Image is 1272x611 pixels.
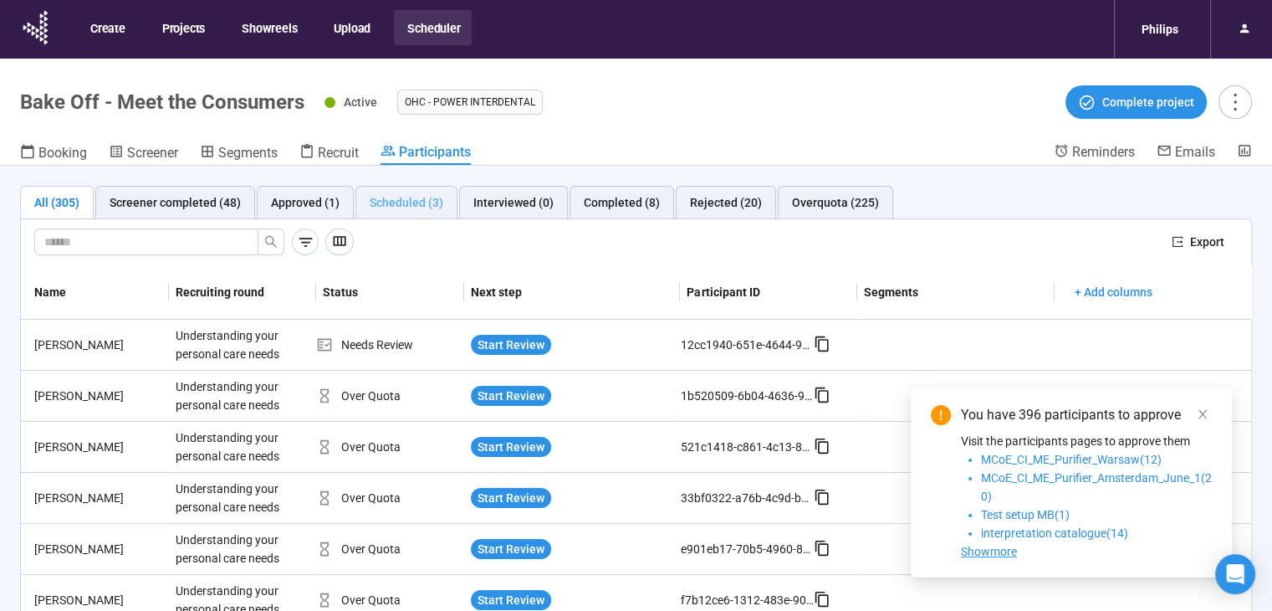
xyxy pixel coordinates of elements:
[405,94,535,110] span: OHC - Power Interdental
[316,540,464,558] div: Over Quota
[271,193,340,212] div: Approved (1)
[1215,554,1255,594] div: Open Intercom Messenger
[109,143,178,165] a: Screener
[1072,144,1135,160] span: Reminders
[981,471,1212,503] span: MCoE_CI_ME_Purifier_Amsterdam_June_1(20)
[478,438,544,456] span: Start Review
[471,539,551,559] button: Start Review
[316,489,464,507] div: Over Quota
[961,432,1212,450] p: Visit the participants pages to approve them
[370,193,443,212] div: Scheduled (3)
[149,10,217,45] button: Projects
[28,591,169,609] div: [PERSON_NAME]
[981,508,1070,521] span: Test setup MB(1)
[1223,90,1246,113] span: more
[961,545,1017,558] span: Showmore
[316,591,464,609] div: Over Quota
[316,387,464,405] div: Over Quota
[264,235,278,249] span: search
[28,438,169,456] div: [PERSON_NAME]
[680,438,814,456] div: 521c1418-c861-4c13-84b9-040ea1450537
[258,228,284,255] button: search
[792,193,879,212] div: Overquota (225)
[34,193,79,212] div: All (305)
[1157,143,1215,163] a: Emails
[28,489,169,507] div: [PERSON_NAME]
[77,10,137,45] button: Create
[478,540,544,558] span: Start Review
[228,10,309,45] button: Showreels
[318,145,359,161] span: Recruit
[471,386,551,406] button: Start Review
[478,591,544,609] span: Start Review
[1175,144,1215,160] span: Emails
[394,10,472,45] button: Scheduler
[981,526,1128,540] span: interpretation catalogue(14)
[316,336,464,354] div: Needs Review
[28,336,169,354] div: [PERSON_NAME]
[218,145,278,161] span: Segments
[471,590,551,610] button: Start Review
[961,405,1212,425] div: You have 396 participants to approve
[680,387,814,405] div: 1b520509-6b04-4636-9252-9d645aa509dc
[399,144,471,160] span: Participants
[471,437,551,457] button: Start Review
[169,524,294,574] div: Understanding your personal care needs
[1218,85,1252,119] button: more
[320,10,382,45] button: Upload
[857,265,1054,320] th: Segments
[169,265,317,320] th: Recruiting round
[478,387,544,405] span: Start Review
[478,489,544,507] span: Start Review
[464,265,681,320] th: Next step
[1061,279,1166,305] button: + Add columns
[471,335,551,355] button: Start Review
[38,145,87,161] span: Booking
[584,193,660,212] div: Completed (8)
[169,371,294,421] div: Understanding your personal care needs
[28,387,169,405] div: [PERSON_NAME]
[1197,408,1208,420] span: close
[1172,236,1183,248] span: export
[21,265,169,320] th: Name
[381,143,471,165] a: Participants
[473,193,554,212] div: Interviewed (0)
[680,336,814,354] div: 12cc1940-651e-4644-9394-3f4887b08bcb
[169,320,294,370] div: Understanding your personal care needs
[299,143,359,165] a: Recruit
[1102,93,1194,111] span: Complete project
[200,143,278,165] a: Segments
[169,473,294,523] div: Understanding your personal care needs
[20,90,304,114] h1: Bake Off - Meet the Consumers
[20,143,87,165] a: Booking
[1158,228,1238,255] button: exportExport
[680,591,814,609] div: f7b12ce6-1312-483e-908e-03dacc0cce56
[471,488,551,508] button: Start Review
[316,265,464,320] th: Status
[981,453,1162,466] span: MCoE_CI_ME_Purifier_Warsaw(12)
[478,336,544,354] span: Start Review
[316,438,464,456] div: Over Quota
[680,540,814,558] div: e901eb17-70b5-4960-8b01-5181b65d1649
[1132,13,1188,45] div: Philips
[680,489,814,507] div: 33bf0322-a76b-4c9d-b958-7d9058181c47
[680,265,857,320] th: Participant ID
[28,540,169,558] div: [PERSON_NAME]
[127,145,178,161] span: Screener
[169,422,294,472] div: Understanding your personal care needs
[690,193,762,212] div: Rejected (20)
[110,193,241,212] div: Screener completed (48)
[931,405,951,425] span: exclamation-circle
[344,95,377,109] span: Active
[1065,85,1207,119] button: Complete project
[1054,143,1135,163] a: Reminders
[1190,233,1224,251] span: Export
[1075,283,1152,301] span: + Add columns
